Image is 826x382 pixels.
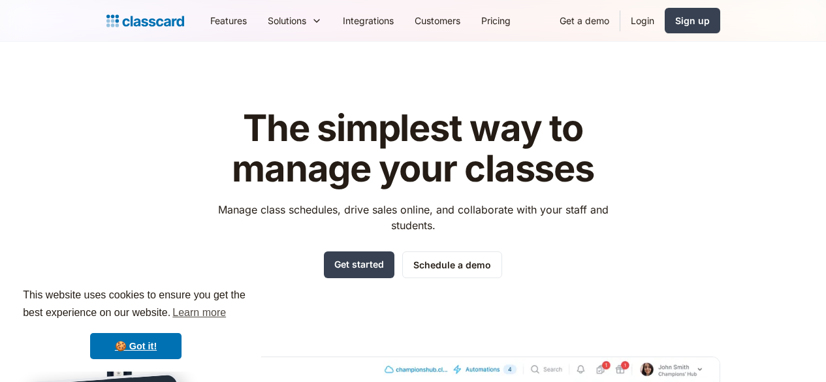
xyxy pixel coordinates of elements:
[665,8,720,33] a: Sign up
[23,287,249,323] span: This website uses cookies to ensure you get the best experience on our website.
[170,303,228,323] a: learn more about cookies
[404,6,471,35] a: Customers
[549,6,620,35] a: Get a demo
[206,202,620,233] p: Manage class schedules, drive sales online, and collaborate with your staff and students.
[332,6,404,35] a: Integrations
[10,275,261,372] div: cookieconsent
[471,6,521,35] a: Pricing
[200,6,257,35] a: Features
[402,251,502,278] a: Schedule a demo
[324,251,394,278] a: Get started
[620,6,665,35] a: Login
[90,333,182,359] a: dismiss cookie message
[268,14,306,27] div: Solutions
[257,6,332,35] div: Solutions
[206,108,620,189] h1: The simplest way to manage your classes
[675,14,710,27] div: Sign up
[106,12,184,30] a: home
